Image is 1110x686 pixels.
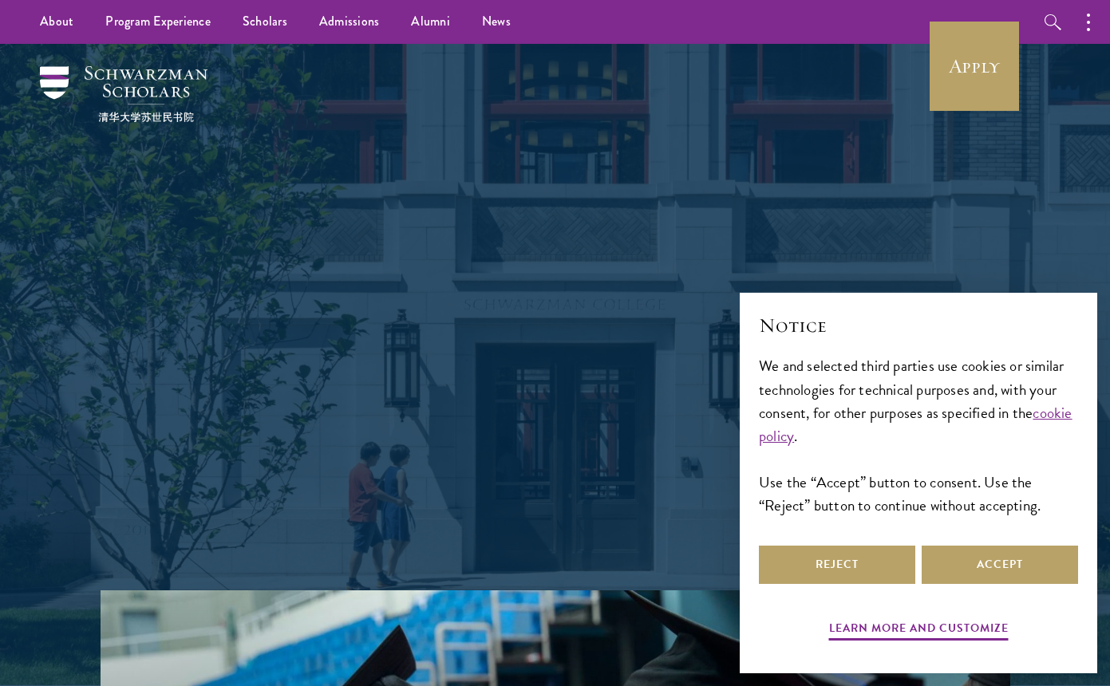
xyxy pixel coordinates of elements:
[922,546,1078,584] button: Accept
[759,401,1072,447] a: cookie policy
[829,618,1009,643] button: Learn more and customize
[40,66,207,122] img: Schwarzman Scholars
[930,22,1019,111] a: Apply
[759,354,1078,516] div: We and selected third parties use cookies or similar technologies for technical purposes and, wit...
[759,312,1078,339] h2: Notice
[759,546,915,584] button: Reject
